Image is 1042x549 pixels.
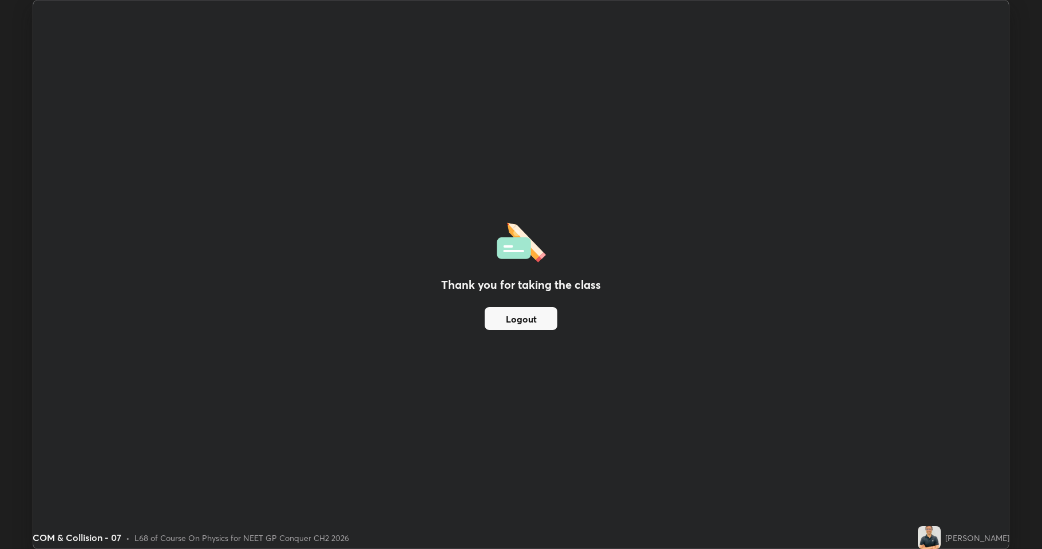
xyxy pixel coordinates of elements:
h2: Thank you for taking the class [441,276,601,293]
img: 37e60c5521b4440f9277884af4c92300.jpg [918,526,941,549]
div: • [126,532,130,544]
button: Logout [485,307,557,330]
img: offlineFeedback.1438e8b3.svg [497,219,546,262]
div: [PERSON_NAME] [945,532,1009,544]
div: L68 of Course On Physics for NEET GP Conquer CH2 2026 [134,532,349,544]
div: COM & Collision - 07 [33,531,121,544]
